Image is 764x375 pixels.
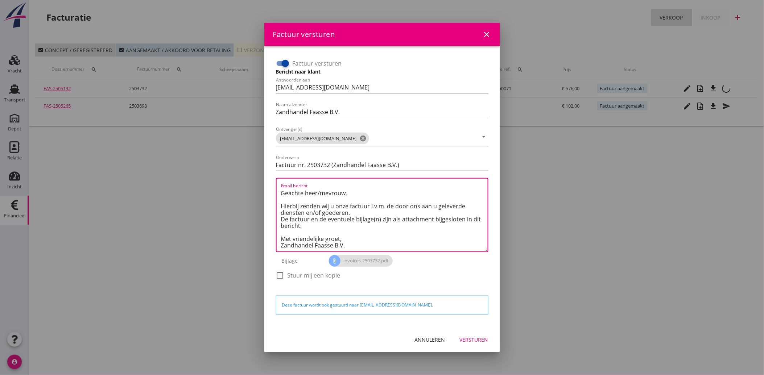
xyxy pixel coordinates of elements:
[276,252,329,270] div: Bijlage
[293,60,342,67] label: Factuur versturen
[415,336,445,343] div: Annuleren
[483,30,491,39] i: close
[273,29,335,40] div: Factuur versturen
[281,187,488,251] textarea: Email bericht
[276,133,369,144] span: [EMAIL_ADDRESS][DOMAIN_NAME]
[371,133,478,144] input: Ontvanger(s)
[454,333,494,346] button: Versturen
[276,82,488,93] input: Antwoorden aan
[276,159,488,171] input: Onderwerp
[288,272,340,279] label: Stuur mij een kopie
[409,333,451,346] button: Annuleren
[329,255,393,267] span: invoices-2503732.pdf
[282,302,482,308] div: Deze factuur wordt ook gestuurd naar [EMAIL_ADDRESS][DOMAIN_NAME].
[276,106,488,118] input: Naam afzender
[360,135,367,142] i: cancel
[276,68,488,75] h3: Bericht naar klant
[480,132,488,141] i: arrow_drop_down
[329,255,340,267] i: attach_file
[460,336,488,343] div: Versturen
